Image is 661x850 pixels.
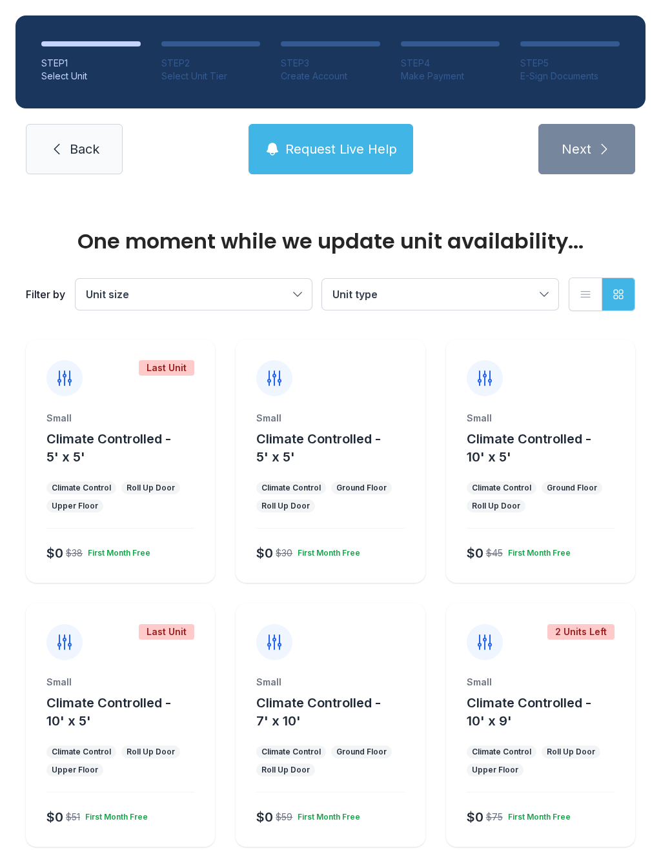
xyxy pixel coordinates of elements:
[46,431,171,465] span: Climate Controlled - 5' x 5'
[467,808,483,826] div: $0
[41,70,141,83] div: Select Unit
[276,811,292,824] div: $59
[52,765,98,775] div: Upper Floor
[261,747,321,757] div: Climate Control
[76,279,312,310] button: Unit size
[547,747,595,757] div: Roll Up Door
[332,288,378,301] span: Unit type
[46,695,171,729] span: Climate Controlled - 10' x 5'
[292,543,360,558] div: First Month Free
[503,807,571,822] div: First Month Free
[401,57,500,70] div: STEP 4
[261,501,310,511] div: Roll Up Door
[281,57,380,70] div: STEP 3
[256,412,404,425] div: Small
[86,288,129,301] span: Unit size
[472,765,518,775] div: Upper Floor
[292,807,360,822] div: First Month Free
[161,57,261,70] div: STEP 2
[161,70,261,83] div: Select Unit Tier
[46,412,194,425] div: Small
[46,694,210,730] button: Climate Controlled - 10' x 5'
[80,807,148,822] div: First Month Free
[52,483,111,493] div: Climate Control
[256,695,381,729] span: Climate Controlled - 7' x 10'
[472,501,520,511] div: Roll Up Door
[336,483,387,493] div: Ground Floor
[472,747,531,757] div: Climate Control
[261,765,310,775] div: Roll Up Door
[256,694,420,730] button: Climate Controlled - 7' x 10'
[256,430,420,466] button: Climate Controlled - 5' x 5'
[46,544,63,562] div: $0
[467,695,591,729] span: Climate Controlled - 10' x 9'
[520,57,620,70] div: STEP 5
[336,747,387,757] div: Ground Floor
[70,140,99,158] span: Back
[139,360,194,376] div: Last Unit
[127,747,175,757] div: Roll Up Door
[467,412,615,425] div: Small
[46,430,210,466] button: Climate Controlled - 5' x 5'
[467,431,591,465] span: Climate Controlled - 10' x 5'
[66,547,83,560] div: $38
[256,676,404,689] div: Small
[503,543,571,558] div: First Month Free
[52,747,111,757] div: Climate Control
[472,483,531,493] div: Climate Control
[467,694,630,730] button: Climate Controlled - 10' x 9'
[46,808,63,826] div: $0
[547,483,597,493] div: Ground Floor
[26,231,635,252] div: One moment while we update unit availability...
[322,279,558,310] button: Unit type
[276,547,292,560] div: $30
[52,501,98,511] div: Upper Floor
[256,544,273,562] div: $0
[401,70,500,83] div: Make Payment
[562,140,591,158] span: Next
[139,624,194,640] div: Last Unit
[486,547,503,560] div: $45
[41,57,141,70] div: STEP 1
[520,70,620,83] div: E-Sign Documents
[66,811,80,824] div: $51
[467,430,630,466] button: Climate Controlled - 10' x 5'
[281,70,380,83] div: Create Account
[467,676,615,689] div: Small
[486,811,503,824] div: $75
[256,431,381,465] span: Climate Controlled - 5' x 5'
[256,808,273,826] div: $0
[26,287,65,302] div: Filter by
[127,483,175,493] div: Roll Up Door
[285,140,397,158] span: Request Live Help
[261,483,321,493] div: Climate Control
[83,543,150,558] div: First Month Free
[46,676,194,689] div: Small
[467,544,483,562] div: $0
[547,624,615,640] div: 2 Units Left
